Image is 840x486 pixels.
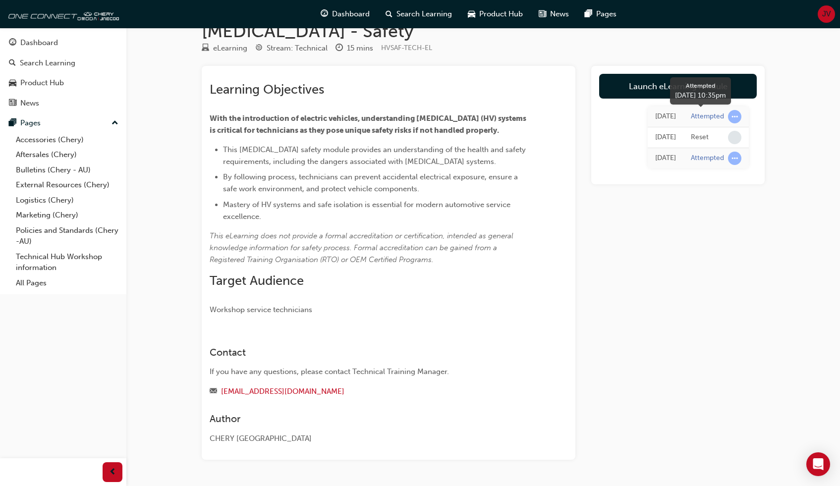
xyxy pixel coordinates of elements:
[210,347,532,358] h3: Contact
[20,77,64,89] div: Product Hub
[336,44,343,53] span: clock-icon
[378,4,460,24] a: search-iconSearch Learning
[336,42,373,54] div: Duration
[655,132,676,143] div: Sat Aug 23 2025 22:35:43 GMT+0800 (Australian Western Standard Time)
[822,8,831,20] span: JV
[9,99,16,108] span: news-icon
[4,34,122,52] a: Dashboard
[691,133,709,142] div: Reset
[460,4,531,24] a: car-iconProduct Hub
[806,452,830,476] div: Open Intercom Messenger
[5,4,119,24] img: oneconnect
[12,223,122,249] a: Policies and Standards (Chery -AU)
[479,8,523,20] span: Product Hub
[202,42,247,54] div: Type
[12,147,122,162] a: Aftersales (Chery)
[9,39,16,48] span: guage-icon
[12,275,122,291] a: All Pages
[655,111,676,122] div: Sat Aug 23 2025 22:35:47 GMT+0800 (Australian Western Standard Time)
[20,98,39,109] div: News
[267,43,328,54] div: Stream: Technical
[12,132,122,148] a: Accessories (Chery)
[210,385,532,398] div: Email
[202,44,209,53] span: learningResourceType_ELEARNING-icon
[4,54,122,72] a: Search Learning
[12,193,122,208] a: Logistics (Chery)
[9,59,16,68] span: search-icon
[4,74,122,92] a: Product Hub
[9,119,16,128] span: pages-icon
[596,8,616,20] span: Pages
[12,162,122,178] a: Bulletins (Chery - AU)
[691,154,724,163] div: Attempted
[20,57,75,69] div: Search Learning
[4,94,122,112] a: News
[347,43,373,54] div: 15 mins
[550,8,569,20] span: News
[210,305,312,314] span: Workshop service technicians
[210,413,532,425] h3: Author
[12,249,122,275] a: Technical Hub Workshop information
[223,200,512,221] span: Mastery of HV systems and safe isolation is essential for modern automotive service excellence.
[321,8,328,20] span: guage-icon
[223,145,528,166] span: This [MEDICAL_DATA] safety module provides an understanding of the health and safety requirements...
[4,114,122,132] button: Pages
[539,8,546,20] span: news-icon
[728,152,741,165] span: learningRecordVerb_ATTEMPT-icon
[210,114,528,135] span: With the introduction of electric vehicles, understanding [MEDICAL_DATA] (HV) systems is critical...
[223,172,520,193] span: By following process, technicians can prevent accidental electrical exposure, ensure a safe work ...
[210,366,532,378] div: If you have any questions, please contact Technical Training Manager.
[332,8,370,20] span: Dashboard
[210,82,324,97] span: Learning Objectives
[675,90,726,101] div: [DATE] 10:35pm
[531,4,577,24] a: news-iconNews
[386,8,392,20] span: search-icon
[728,110,741,123] span: learningRecordVerb_ATTEMPT-icon
[210,231,515,264] span: This eLearning does not provide a formal accreditation or certification, intended as general know...
[112,117,118,130] span: up-icon
[12,177,122,193] a: External Resources (Chery)
[381,44,432,52] span: Learning resource code
[675,81,726,90] div: Attempted
[691,112,724,121] div: Attempted
[577,4,624,24] a: pages-iconPages
[20,117,41,129] div: Pages
[396,8,452,20] span: Search Learning
[213,43,247,54] div: eLearning
[655,153,676,164] div: Sat Aug 23 2025 19:46:18 GMT+0800 (Australian Western Standard Time)
[12,208,122,223] a: Marketing (Chery)
[468,8,475,20] span: car-icon
[4,32,122,114] button: DashboardSearch LearningProduct HubNews
[20,37,58,49] div: Dashboard
[255,42,328,54] div: Stream
[585,8,592,20] span: pages-icon
[210,433,532,444] div: CHERY [GEOGRAPHIC_DATA]
[599,74,757,99] a: Launch eLearning module
[9,79,16,88] span: car-icon
[109,466,116,479] span: prev-icon
[818,5,835,23] button: JV
[221,387,344,396] a: [EMAIL_ADDRESS][DOMAIN_NAME]
[255,44,263,53] span: target-icon
[210,273,304,288] span: Target Audience
[202,20,765,42] h1: [MEDICAL_DATA] - Safety
[210,387,217,396] span: email-icon
[313,4,378,24] a: guage-iconDashboard
[728,131,741,144] span: learningRecordVerb_NONE-icon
